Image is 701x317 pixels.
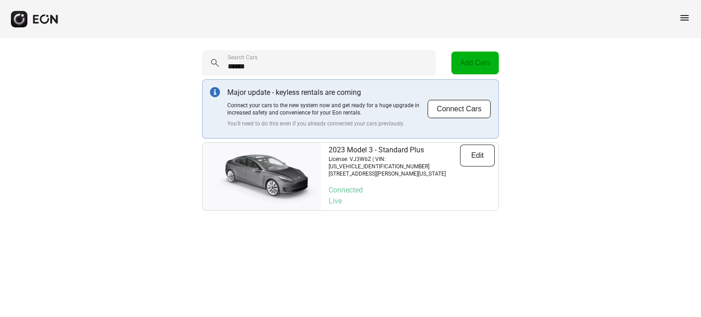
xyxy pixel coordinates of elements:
img: info [210,87,220,97]
p: Connected [329,185,495,196]
p: License: VJ3W6Z | VIN: [US_VEHICLE_IDENTIFICATION_NUMBER] [329,156,460,170]
p: Live [329,196,495,207]
img: car [203,147,321,206]
p: [STREET_ADDRESS][PERSON_NAME][US_STATE] [329,170,460,177]
span: menu [679,12,690,23]
p: Major update - keyless rentals are coming [227,87,427,98]
p: You'll need to do this even if you already connected your cars previously. [227,120,427,127]
button: Edit [460,145,495,166]
p: 2023 Model 3 - Standard Plus [329,145,460,156]
p: Connect your cars to the new system now and get ready for a huge upgrade in increased safety and ... [227,102,427,116]
button: Connect Cars [427,99,491,119]
label: Search Cars [228,54,257,61]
